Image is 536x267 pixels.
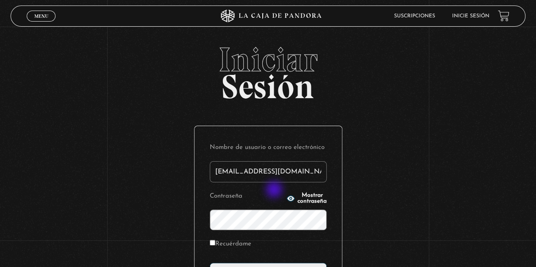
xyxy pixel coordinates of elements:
[210,141,327,154] label: Nombre de usuario o correo electrónico
[11,43,525,77] span: Iniciar
[394,14,435,19] a: Suscripciones
[297,193,327,204] span: Mostrar contraseña
[286,193,327,204] button: Mostrar contraseña
[210,240,215,245] input: Recuérdame
[31,20,51,26] span: Cerrar
[452,14,489,19] a: Inicie sesión
[11,43,525,97] h2: Sesión
[210,238,251,251] label: Recuérdame
[34,14,48,19] span: Menu
[210,190,284,203] label: Contraseña
[498,10,509,22] a: View your shopping cart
